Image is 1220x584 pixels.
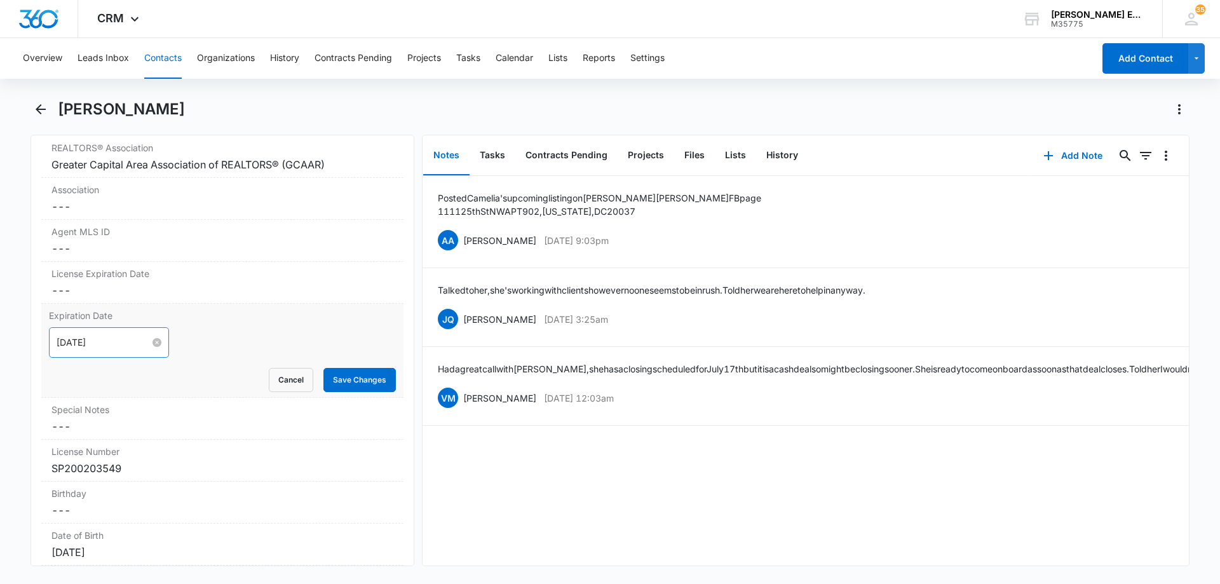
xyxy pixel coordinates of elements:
[1135,146,1156,166] button: Filters
[423,136,470,175] button: Notes
[438,388,458,408] span: VM
[41,178,403,220] div: Association---
[515,136,618,175] button: Contracts Pending
[438,309,458,329] span: JQ
[51,283,393,298] dd: ---
[470,136,515,175] button: Tasks
[78,38,129,79] button: Leads Inbox
[152,338,161,347] span: close-circle
[41,398,403,440] div: Special Notes---
[544,391,614,405] p: [DATE] 12:03am
[269,368,313,392] button: Cancel
[438,230,458,250] span: AA
[1051,20,1144,29] div: account id
[51,199,393,214] dd: ---
[41,220,403,262] div: Agent MLS ID---
[51,403,393,416] label: Special Notes
[23,38,62,79] button: Overview
[51,225,393,238] label: Agent MLS ID
[58,100,185,119] h1: [PERSON_NAME]
[544,313,608,326] p: [DATE] 3:25am
[97,11,124,25] span: CRM
[1115,146,1135,166] button: Search...
[548,38,567,79] button: Lists
[1051,10,1144,20] div: account name
[463,391,536,405] p: [PERSON_NAME]
[1195,4,1205,15] span: 35
[438,283,865,297] p: Talked to her, she's working with clients however no one seems to be in rush. Told her we are her...
[51,157,393,172] div: Greater Capital Area Association of REALTORS® (GCAAR)
[41,262,403,304] div: License Expiration Date---
[456,38,480,79] button: Tasks
[51,241,393,256] dd: ---
[463,313,536,326] p: [PERSON_NAME]
[674,136,715,175] button: Files
[41,482,403,524] div: Birthday---
[463,234,536,247] p: [PERSON_NAME]
[57,336,150,350] input: Aug 31, 2023
[544,234,609,247] p: [DATE] 9:03pm
[756,136,808,175] button: History
[51,141,393,154] label: REALTORS® Association
[41,524,403,566] div: Date of Birth[DATE]
[438,191,761,205] p: Posted Camelia's upcoming listing on [PERSON_NAME] [PERSON_NAME] FB page
[1169,99,1189,119] button: Actions
[715,136,756,175] button: Lists
[1195,4,1205,15] div: notifications count
[51,545,393,560] div: [DATE]
[51,267,393,280] label: License Expiration Date
[51,487,393,500] label: Birthday
[630,38,665,79] button: Settings
[49,309,396,322] label: Expiration Date
[438,205,761,218] p: 1111 25th St NW APT 902, [US_STATE], DC 20037
[407,38,441,79] button: Projects
[144,38,182,79] button: Contacts
[1102,43,1188,74] button: Add Contact
[51,461,393,476] div: SP200203549
[1156,146,1176,166] button: Overflow Menu
[618,136,674,175] button: Projects
[270,38,299,79] button: History
[1031,140,1115,171] button: Add Note
[583,38,615,79] button: Reports
[197,38,255,79] button: Organizations
[323,368,396,392] button: Save Changes
[315,38,392,79] button: Contracts Pending
[496,38,533,79] button: Calendar
[30,99,50,119] button: Back
[41,440,403,482] div: License NumberSP200203549
[51,503,393,518] dd: ---
[51,529,393,542] label: Date of Birth
[51,445,393,458] label: License Number
[41,136,403,178] div: REALTORS® AssociationGreater Capital Area Association of REALTORS® (GCAAR)
[51,419,393,434] dd: ---
[51,183,393,196] label: Association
